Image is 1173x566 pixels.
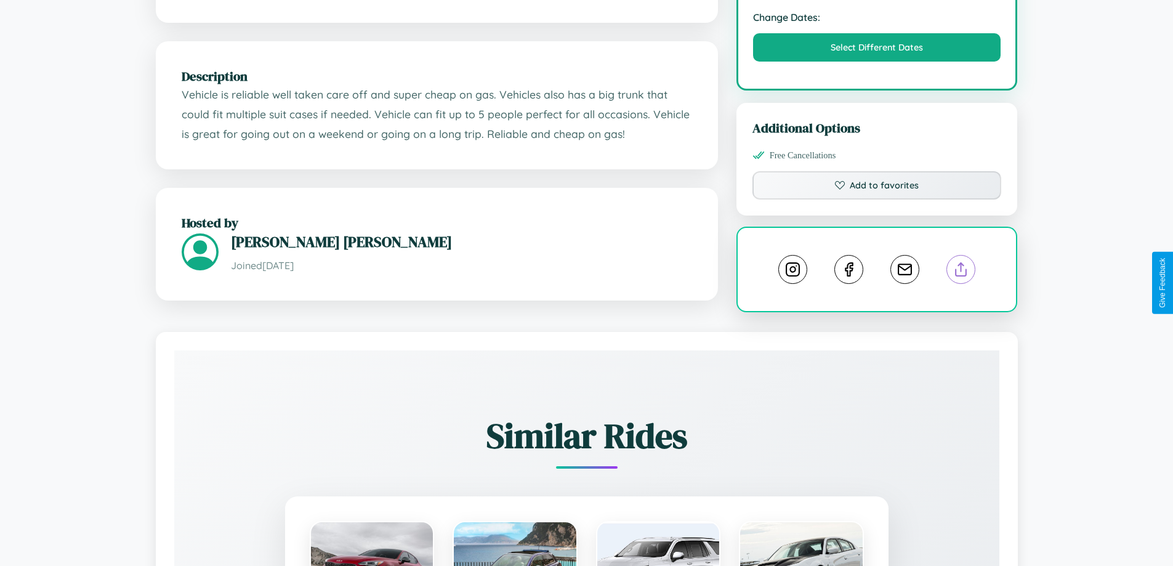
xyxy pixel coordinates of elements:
[753,11,1001,23] strong: Change Dates:
[1158,258,1167,308] div: Give Feedback
[182,214,692,232] h2: Hosted by
[753,33,1001,62] button: Select Different Dates
[217,412,956,459] h2: Similar Rides
[182,67,692,85] h2: Description
[182,85,692,144] p: Vehicle is reliable well taken care off and super cheap on gas. Vehicles also has a big trunk tha...
[752,119,1002,137] h3: Additional Options
[231,257,692,275] p: Joined [DATE]
[231,232,692,252] h3: [PERSON_NAME] [PERSON_NAME]
[752,171,1002,200] button: Add to favorites
[770,150,836,161] span: Free Cancellations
